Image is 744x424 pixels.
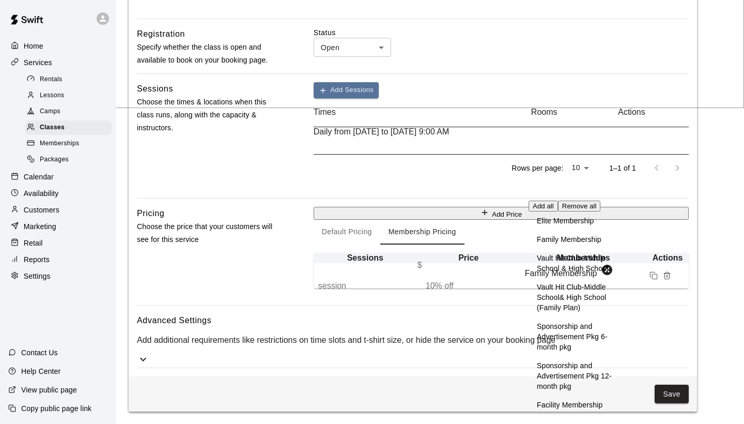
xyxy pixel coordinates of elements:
span: Classes [40,123,65,133]
p: Help Center [21,366,60,376]
a: Memberships [25,136,116,152]
a: Camps [25,104,116,120]
div: Daily from 8/11/2025 to 8/14/2025 at 9:00 AM [314,127,531,137]
div: Actions [618,98,688,127]
div: Open [314,38,391,57]
p: Sponsorship and Advertisement Pkg 6-month pkg [537,321,627,352]
span: Memberships [40,139,79,149]
a: Reports [8,252,108,267]
button: Add Price [314,207,689,220]
div: Rooms [531,98,618,127]
span: Rentals [40,74,63,85]
p: Services [24,57,52,68]
span: 10% off [422,281,458,290]
div: Rentals [25,72,112,87]
button: Default Pricing [314,220,380,245]
p: Choose the price that your customers will see for this service [137,220,281,246]
h6: Advanced Settings [137,314,689,327]
div: Times [314,98,531,127]
p: View public page [21,385,77,395]
a: Home [8,38,108,54]
button: Remove all [558,201,601,211]
a: Marketing [8,219,108,234]
p: Vault Hit Club-Middle School & High School [537,253,627,274]
th: Sessions [314,253,417,263]
p: Rows per page: [512,163,563,173]
p: Marketing [24,221,56,232]
div: Advanced SettingsAdd additional requirements like restrictions on time slots and t-shirt size, or... [137,314,689,368]
a: Settings [8,268,108,284]
a: Retail [8,235,108,251]
span: Camps [40,107,60,117]
h6: Pricing [137,207,164,220]
p: session [318,281,346,291]
h6: Registration [137,27,185,41]
p: Elite Membership [537,216,627,226]
a: Availability [8,186,108,201]
th: Price [417,253,520,263]
p: Add additional requirements like restrictions on time slots and t-shirt size, or hide the service... [137,336,689,345]
p: Home [24,41,43,51]
a: Calendar [8,169,108,185]
span: Family Membership [521,269,601,278]
div: Camps [25,104,112,119]
a: Services [8,55,108,70]
p: Sponsorship and Advertisement Pkg 12-month pkg [537,360,627,391]
p: Family Membership [537,234,627,245]
span: Lessons [40,90,65,101]
div: Memberships [25,137,112,151]
div: 10 [567,160,593,175]
p: Retail [24,238,43,248]
div: Family Membership [521,264,646,278]
a: Customers [8,202,108,218]
a: Packages [25,152,116,168]
p: Reports [24,254,50,265]
div: Lessons [25,88,112,103]
button: Remove price [660,269,674,282]
button: Add Sessions [314,82,379,98]
p: Contact Us [21,347,58,358]
p: Copy public page link [21,403,91,414]
span: Packages [40,155,69,165]
a: Rentals [25,71,116,87]
p: Facility Membership [537,400,627,410]
th: Actions [646,253,689,263]
a: Lessons [25,87,116,103]
div: Packages [25,153,112,167]
h6: Sessions [137,82,173,96]
button: Save [655,385,689,404]
p: Specify whether the class is open and available to book on your booking page. [137,41,281,67]
label: Status [314,27,689,38]
p: 1–1 of 1 [609,163,636,173]
button: Membership Pricing [380,220,464,245]
a: Classes [25,120,116,136]
button: Add all [529,201,558,211]
p: Availability [24,188,59,199]
div: Classes [25,120,112,135]
p: Customers [24,205,59,215]
p: Settings [24,271,51,281]
p: Vault Hit Club-Middle School& High School (Family Plan) [537,282,627,313]
p: Choose the times & locations when this class runs, along with the capacity & instructors. [137,96,281,135]
th: Memberships [520,253,647,263]
p: Calendar [24,172,54,182]
p: $ [417,261,422,270]
button: Duplicate price [647,269,660,282]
